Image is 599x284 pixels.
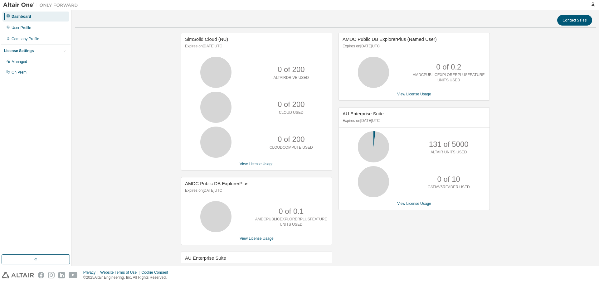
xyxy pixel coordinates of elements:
[343,36,437,42] span: AMDC Public DB ExplorerPlus (Named User)
[436,62,461,72] p: 0 of 0.2
[429,139,469,150] p: 131 of 5000
[279,206,304,217] p: 0 of 0.1
[397,92,431,96] a: View License Usage
[431,150,467,155] p: ALTAIR UNITS USED
[12,36,39,41] div: Company Profile
[437,174,460,185] p: 0 of 10
[343,118,484,123] p: Expires on [DATE] UTC
[343,44,484,49] p: Expires on [DATE] UTC
[12,70,27,75] div: On Prem
[255,217,327,227] p: AMDCPUBLICEXPLORERPLUSFEATURE UNITS USED
[185,255,226,261] span: AU Enterprise Suite
[343,111,384,116] span: AU Enterprise Suite
[270,145,313,150] p: CLOUDCOMPUTE USED
[141,270,172,275] div: Cookie Consent
[428,185,470,190] p: CATIAV5READER USED
[12,25,31,30] div: User Profile
[83,275,172,280] p: © 2025 Altair Engineering, Inc. All Rights Reserved.
[240,236,274,241] a: View License Usage
[413,72,485,83] p: AMDCPUBLICEXPLORERPLUSFEATURE UNITS USED
[69,272,78,278] img: youtube.svg
[83,270,100,275] div: Privacy
[278,134,305,145] p: 0 of 200
[3,2,81,8] img: Altair One
[12,14,31,19] div: Dashboard
[278,99,305,110] p: 0 of 200
[2,272,34,278] img: altair_logo.svg
[38,272,44,278] img: facebook.svg
[100,270,141,275] div: Website Terms of Use
[185,44,327,49] p: Expires on [DATE] UTC
[48,272,55,278] img: instagram.svg
[240,162,274,166] a: View License Usage
[58,272,65,278] img: linkedin.svg
[12,59,27,64] div: Managed
[4,48,34,53] div: License Settings
[185,36,228,42] span: SimSolid Cloud (NU)
[279,110,304,115] p: CLOUD USED
[185,262,327,268] p: Expires on [DATE] UTC
[397,201,431,206] a: View License Usage
[185,181,248,186] span: AMDC Public DB ExplorerPlus
[557,15,592,26] button: Contact Sales
[185,188,327,193] p: Expires on [DATE] UTC
[278,64,305,75] p: 0 of 200
[273,75,309,80] p: ALTAIRDRIVE USED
